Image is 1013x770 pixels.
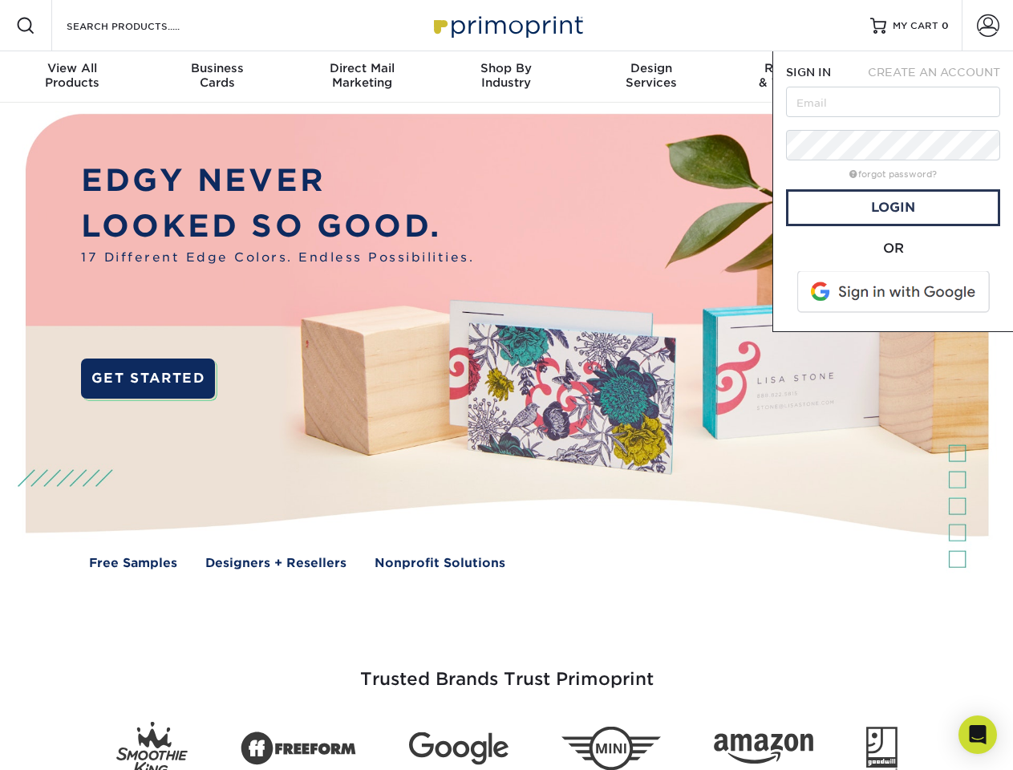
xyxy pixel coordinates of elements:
img: Google [409,732,509,765]
iframe: Google Customer Reviews [4,721,136,764]
input: SEARCH PRODUCTS..... [65,16,221,35]
a: Free Samples [89,554,177,573]
span: Business [144,61,289,75]
a: Designers + Resellers [205,554,346,573]
div: Marketing [290,61,434,90]
a: Shop ByIndustry [434,51,578,103]
span: Direct Mail [290,61,434,75]
span: Design [579,61,723,75]
div: OR [786,239,1000,258]
img: Primoprint [427,8,587,43]
a: Login [786,189,1000,226]
img: Amazon [714,734,813,764]
span: MY CART [893,19,938,33]
a: Direct MailMarketing [290,51,434,103]
p: EDGY NEVER [81,158,474,204]
a: forgot password? [849,169,937,180]
a: DesignServices [579,51,723,103]
p: LOOKED SO GOOD. [81,204,474,249]
span: SIGN IN [786,66,831,79]
div: Cards [144,61,289,90]
div: Services [579,61,723,90]
a: GET STARTED [81,359,215,399]
a: Nonprofit Solutions [375,554,505,573]
div: Open Intercom Messenger [958,715,997,754]
h3: Trusted Brands Trust Primoprint [38,630,976,709]
span: 17 Different Edge Colors. Endless Possibilities. [81,249,474,267]
span: Resources [723,61,868,75]
div: Industry [434,61,578,90]
img: Goodwill [866,727,898,770]
span: Shop By [434,61,578,75]
div: & Templates [723,61,868,90]
span: CREATE AN ACCOUNT [868,66,1000,79]
a: Resources& Templates [723,51,868,103]
input: Email [786,87,1000,117]
a: BusinessCards [144,51,289,103]
span: 0 [942,20,949,31]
